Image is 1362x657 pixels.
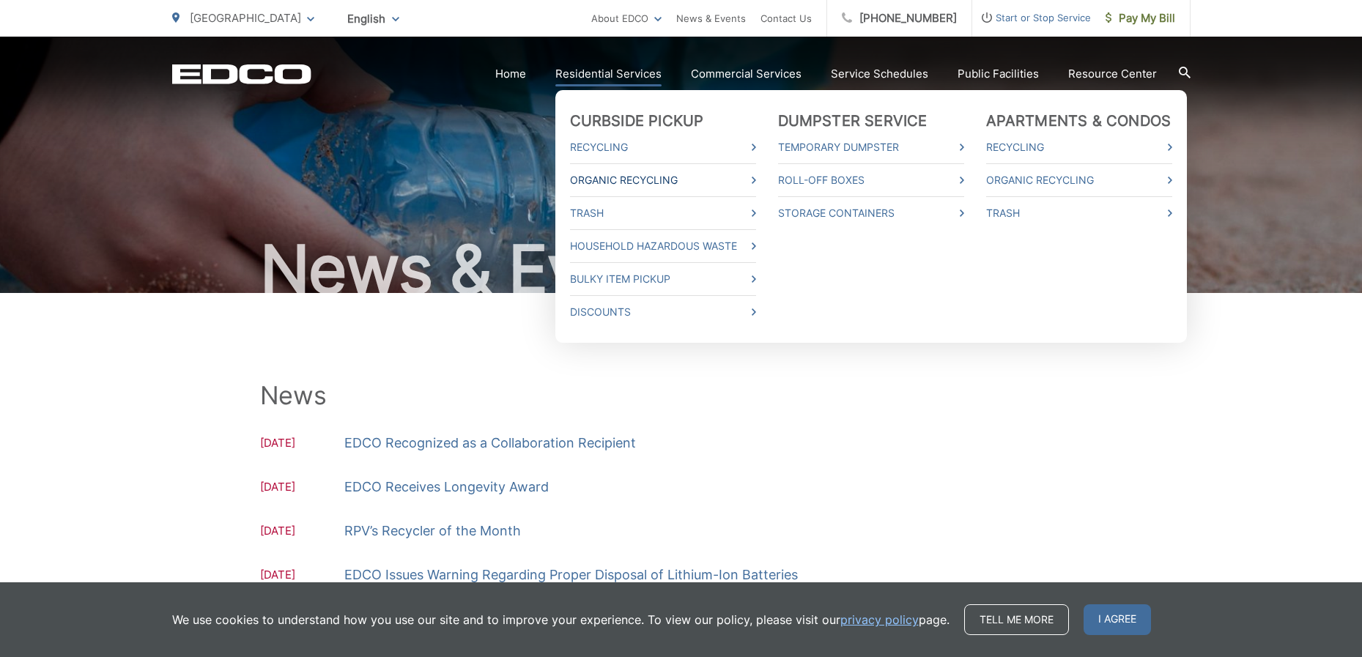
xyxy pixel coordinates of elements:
span: [DATE] [260,434,344,454]
a: EDCO Recognized as a Collaboration Recipient [344,432,636,454]
a: About EDCO [591,10,662,27]
a: Dumpster Service [778,112,928,130]
span: English [336,6,410,31]
a: Organic Recycling [986,171,1172,189]
a: Trash [986,204,1172,222]
a: Residential Services [555,65,662,83]
span: Pay My Bill [1106,10,1175,27]
span: [DATE] [260,478,344,498]
h1: News & Events [172,233,1191,306]
a: Home [495,65,526,83]
a: Roll-Off Boxes [778,171,964,189]
a: privacy policy [840,611,919,628]
a: News & Events [676,10,746,27]
a: Trash [570,204,756,222]
a: EDCO Issues Warning Regarding Proper Disposal of Lithium-Ion Batteries [344,564,798,586]
a: Bulky Item Pickup [570,270,756,288]
a: Recycling [986,138,1172,156]
a: Resource Center [1068,65,1157,83]
h2: News [260,381,1103,410]
a: Contact Us [760,10,812,27]
a: Storage Containers [778,204,964,222]
a: Public Facilities [958,65,1039,83]
a: Commercial Services [691,65,802,83]
span: [DATE] [260,522,344,542]
p: We use cookies to understand how you use our site and to improve your experience. To view our pol... [172,611,950,628]
a: RPV’s Recycler of the Month [344,520,521,542]
a: Temporary Dumpster [778,138,964,156]
a: Discounts [570,303,756,321]
a: EDCO Receives Longevity Award [344,476,549,498]
a: Household Hazardous Waste [570,237,756,255]
a: Recycling [570,138,756,156]
a: EDCD logo. Return to the homepage. [172,64,311,84]
span: [GEOGRAPHIC_DATA] [190,11,301,25]
a: Organic Recycling [570,171,756,189]
a: Apartments & Condos [986,112,1172,130]
a: Tell me more [964,604,1069,635]
a: Service Schedules [831,65,928,83]
span: [DATE] [260,566,344,586]
span: I agree [1084,604,1151,635]
a: Curbside Pickup [570,112,704,130]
